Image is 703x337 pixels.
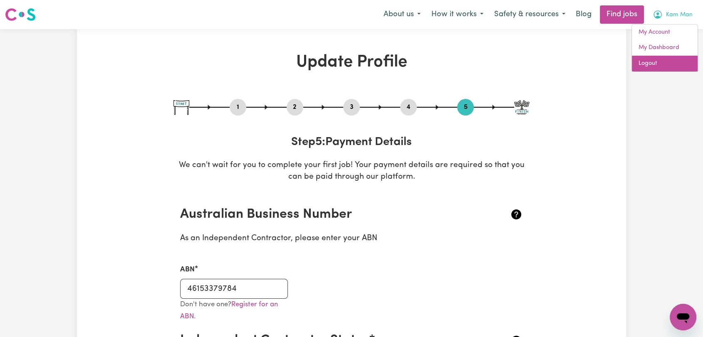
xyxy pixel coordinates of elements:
[670,304,696,330] iframe: Button to launch messaging window
[600,5,644,24] a: Find jobs
[426,6,489,23] button: How it works
[180,264,195,275] label: ABN
[173,135,530,150] h3: Step 5 : Payment Details
[631,24,698,72] div: My Account
[173,52,530,72] h1: Update Profile
[647,6,698,23] button: My Account
[400,102,417,113] button: Go to step 4
[180,301,278,320] a: Register for an ABN.
[180,301,278,320] small: Don't have one?
[378,6,426,23] button: About us
[632,25,698,40] a: My Account
[5,5,36,24] a: Careseekers logo
[287,102,303,113] button: Go to step 2
[173,160,530,184] p: We can't wait for you to complete your first job! Your payment details are required so that you c...
[343,102,360,113] button: Go to step 3
[180,279,288,299] input: e.g. 51 824 753 556
[632,40,698,56] a: My Dashboard
[180,233,523,245] p: As an Independent Contractor, please enter your ABN
[180,207,466,222] h2: Australian Business Number
[632,56,698,71] a: Logout
[457,102,474,113] button: Go to step 5
[230,102,246,113] button: Go to step 1
[666,10,693,20] span: Kam Man
[5,7,36,22] img: Careseekers logo
[489,6,571,23] button: Safety & resources
[571,5,597,24] a: Blog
